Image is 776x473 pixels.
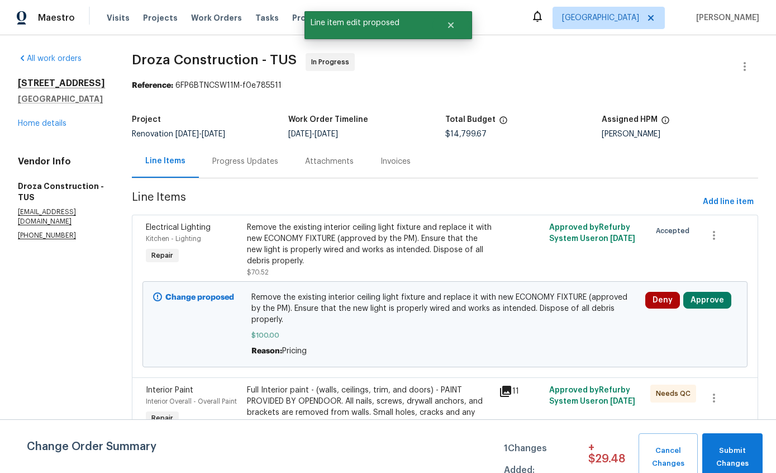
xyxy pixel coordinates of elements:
span: Properties [292,12,336,23]
span: The hpm assigned to this work order. [661,116,670,130]
span: Interior Paint [146,386,193,394]
button: Deny [645,292,680,309]
span: The total cost of line items that have been proposed by Opendoor. This sum includes line items th... [499,116,508,130]
span: Repair [147,250,178,261]
span: Tasks [255,14,279,22]
button: Approve [683,292,731,309]
span: In Progress [311,56,354,68]
div: [PERSON_NAME] [602,130,758,138]
span: Approved by Refurby System User on [549,224,635,243]
span: Accepted [656,225,694,236]
span: Pricing [282,347,307,355]
h5: Total Budget [445,116,496,124]
div: Line Items [145,155,185,167]
span: Line item edit proposed [304,11,432,35]
span: $100.00 [251,330,639,341]
b: Reference: [132,82,173,89]
span: Visits [107,12,130,23]
span: [DATE] [175,130,199,138]
span: Remove the existing interior ceiling light fixture and replace it with new ECONOMY FIXTURE (appro... [251,292,639,325]
span: Renovation [132,130,225,138]
span: [DATE] [315,130,338,138]
span: Line Items [132,192,698,212]
span: Reason: [251,347,282,355]
span: [DATE] [202,130,225,138]
div: 11 [499,385,542,398]
span: Projects [143,12,178,23]
h4: Vendor Info [18,156,105,167]
span: Submit Changes [708,444,757,470]
span: $70.52 [247,269,269,276]
h5: Work Order Timeline [288,116,368,124]
div: Progress Updates [212,156,278,167]
span: [DATE] [610,235,635,243]
span: Needs QC [656,388,695,399]
span: [PERSON_NAME] [692,12,759,23]
span: Electrical Lighting [146,224,211,231]
button: Add line item [698,192,758,212]
h5: Project [132,116,161,124]
span: [GEOGRAPHIC_DATA] [562,12,639,23]
a: Home details [18,120,66,127]
span: [DATE] [288,130,312,138]
h5: Droza Construction - TUS [18,181,105,203]
div: Invoices [380,156,411,167]
span: Repair [147,413,178,424]
span: [DATE] [610,398,635,405]
button: Close [432,14,469,36]
div: 6FP6BTNCSW11M-f0e785511 [132,80,758,91]
span: Interior Overall - Overall Paint [146,398,237,405]
span: - [288,130,338,138]
span: Add line item [703,195,754,209]
div: Remove the existing interior ceiling light fixture and replace it with new ECONOMY FIXTURE (appro... [247,222,492,267]
span: $14,799.67 [445,130,487,138]
span: Cancel Changes [644,444,692,470]
span: Maestro [38,12,75,23]
span: Work Orders [191,12,242,23]
a: All work orders [18,55,82,63]
span: Approved by Refurby System User on [549,386,635,405]
div: Attachments [305,156,354,167]
span: Droza Construction - TUS [132,53,297,67]
span: - [175,130,225,138]
span: Kitchen - Lighting [146,235,201,242]
b: Change proposed [165,294,234,301]
h5: Assigned HPM [602,116,658,124]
